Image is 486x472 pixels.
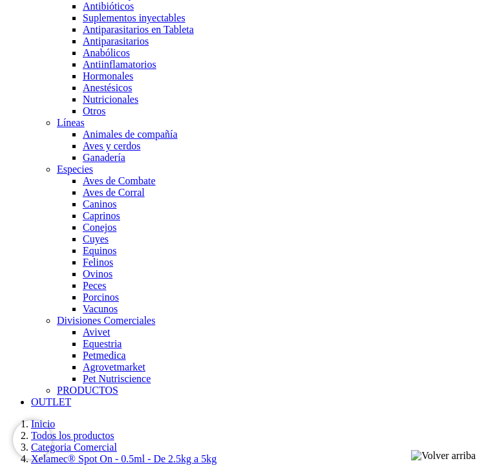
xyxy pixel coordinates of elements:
a: Peces [83,280,106,291]
a: Felinos [83,257,113,268]
a: Caprinos [83,210,120,221]
iframe: Brevo live chat [13,420,52,459]
img: Volver arriba [411,450,476,462]
a: Especies [57,164,93,175]
a: Ovinos [83,268,112,279]
a: Agrovetmarket [83,361,145,372]
a: Equestria [83,338,121,349]
a: Inicio [31,418,55,429]
a: Aves y cerdos [83,140,140,151]
a: Porcinos [83,292,119,303]
a: Antibióticos [83,1,134,12]
a: Suplementos inyectables [83,12,185,23]
a: Antiparasitarios [83,36,149,47]
a: Cuyes [83,233,109,244]
a: Xelamec® Spot On - 0.5ml - De 2.5kg a 5kg [31,453,217,464]
a: Conejos [83,222,116,233]
a: Equinos [83,245,116,256]
a: Ganadería [83,152,125,163]
a: PRODUCTOS [57,385,118,396]
a: Avivet [83,327,110,338]
a: OUTLET [31,396,71,407]
a: Caninos [83,198,116,209]
a: Petmedica [83,350,126,361]
a: Otros [83,105,106,116]
a: Animales de compañía [83,129,178,140]
a: Vacunos [83,303,118,314]
a: Anabólicos [83,47,130,58]
a: Anestésicos [83,82,132,93]
a: Aves de Corral [83,187,145,198]
a: Categoria Comercial [31,442,117,453]
a: Nutricionales [83,94,138,105]
a: Antiinflamatorios [83,59,156,70]
a: Divisiones Comerciales [57,315,155,326]
a: Líneas [57,117,85,128]
a: Hormonales [83,70,133,81]
a: Pet Nutriscience [83,373,151,384]
a: Aves de Combate [83,175,156,186]
a: Todos los productos [31,430,114,441]
a: Antiparasitarios en Tableta [83,24,194,35]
